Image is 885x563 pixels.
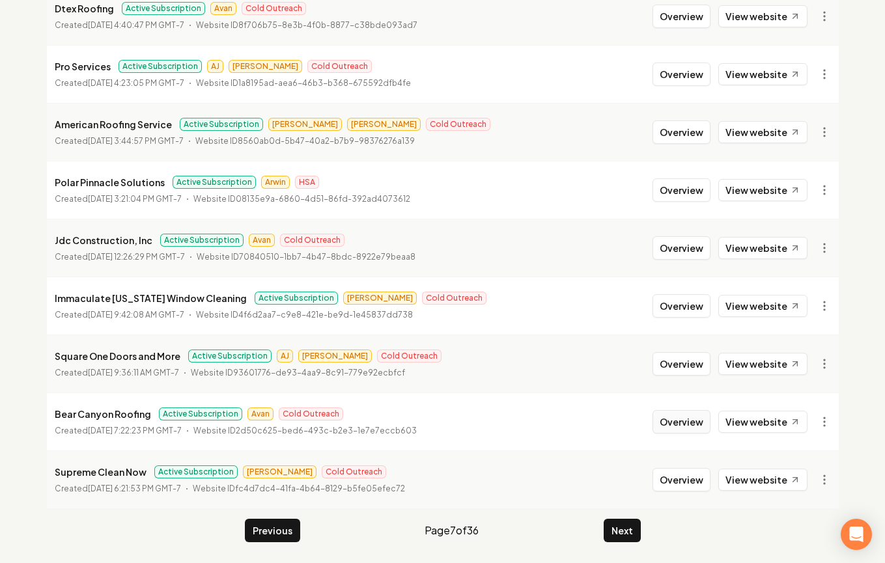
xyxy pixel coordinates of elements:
span: Cold Outreach [307,60,372,73]
time: [DATE] 12:26:29 PM GMT-7 [88,252,185,262]
a: View website [718,237,808,259]
p: Website ID 2d50c625-bed6-493c-b2e3-1e7e7eccb603 [193,424,417,437]
span: Cold Outreach [377,350,442,363]
p: Created [55,19,184,32]
a: View website [718,469,808,491]
button: Overview [653,294,710,318]
span: Active Subscription [160,234,244,247]
span: Cold Outreach [422,292,486,305]
p: Immaculate [US_STATE] Window Cleaning [55,290,247,306]
span: AJ [207,60,223,73]
p: Website ID 70840510-1bb7-4b47-8bdc-8922e79beaa8 [197,251,415,264]
span: Avan [249,234,275,247]
span: Active Subscription [173,176,256,189]
p: Bear Canyon Roofing [55,406,151,422]
a: View website [718,353,808,375]
span: Cold Outreach [426,118,490,131]
button: Overview [653,468,710,491]
span: [PERSON_NAME] [343,292,417,305]
p: Square One Doors and More [55,348,180,364]
p: Created [55,135,184,148]
p: Website ID 4f6d2aa7-c9e8-421e-be9d-1e45837dd738 [196,309,413,322]
span: Active Subscription [255,292,338,305]
p: Website ID fc4d7dc4-41fa-4b64-8129-b5fe05efec72 [193,482,405,495]
p: Created [55,193,182,206]
p: Website ID 1a8195ad-aea6-46b3-b368-675592dfb4fe [196,77,411,90]
time: [DATE] 4:23:05 PM GMT-7 [88,78,184,88]
a: View website [718,295,808,317]
span: Active Subscription [154,465,238,478]
span: HSA [295,176,319,189]
p: Created [55,251,185,264]
button: Next [604,519,641,542]
a: View website [718,63,808,85]
span: [PERSON_NAME] [268,118,342,131]
span: Active Subscription [188,350,272,363]
span: [PERSON_NAME] [347,118,421,131]
span: Cold Outreach [242,2,306,15]
time: [DATE] 3:44:57 PM GMT-7 [88,136,184,146]
time: [DATE] 3:21:04 PM GMT-7 [88,194,182,204]
span: Cold Outreach [322,465,386,478]
button: Overview [653,5,710,28]
span: Cold Outreach [279,407,343,420]
p: Pro Services [55,59,111,74]
button: Overview [653,236,710,260]
span: Avan [210,2,236,15]
div: Open Intercom Messenger [841,519,872,550]
a: View website [718,179,808,201]
span: Cold Outreach [280,234,344,247]
p: Created [55,77,184,90]
a: View website [718,411,808,433]
time: [DATE] 6:21:53 PM GMT-7 [88,484,181,493]
button: Overview [653,178,710,202]
button: Overview [653,352,710,376]
p: Created [55,366,179,379]
span: Avan [247,407,274,420]
p: Polar Pinnacle Solutions [55,174,165,190]
p: Created [55,424,182,437]
time: [DATE] 9:36:11 AM GMT-7 [88,368,179,378]
time: [DATE] 7:22:23 PM GMT-7 [88,426,182,435]
p: Website ID 8f706b75-8e3b-4f0b-8877-c38bde093ad7 [196,19,417,32]
p: Created [55,309,184,322]
p: Dtex Roofing [55,1,114,16]
time: [DATE] 9:42:08 AM GMT-7 [88,310,184,320]
span: [PERSON_NAME] [229,60,302,73]
button: Overview [653,120,710,144]
span: AJ [277,350,293,363]
span: Arwin [261,176,290,189]
button: Previous [245,519,300,542]
button: Overview [653,410,710,433]
span: Active Subscription [122,2,205,15]
p: Created [55,482,181,495]
span: [PERSON_NAME] [298,350,372,363]
a: View website [718,121,808,143]
p: Website ID 08135e9a-6860-4d51-86fd-392ad4073612 [193,193,410,206]
a: View website [718,5,808,27]
p: Website ID 8560ab0d-5b47-40a2-b7b9-98376276a139 [195,135,415,148]
time: [DATE] 4:40:47 PM GMT-7 [88,20,184,30]
button: Overview [653,62,710,86]
span: [PERSON_NAME] [243,465,316,478]
p: American Roofing Service [55,117,172,132]
p: Jdc Construction, Inc [55,232,152,248]
p: Supreme Clean Now [55,464,147,480]
span: Active Subscription [119,60,202,73]
p: Website ID 93601776-de93-4aa9-8c91-779e92ecbfcf [191,366,405,379]
span: Page 7 of 36 [425,523,479,538]
span: Active Subscription [159,407,242,420]
span: Active Subscription [180,118,263,131]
